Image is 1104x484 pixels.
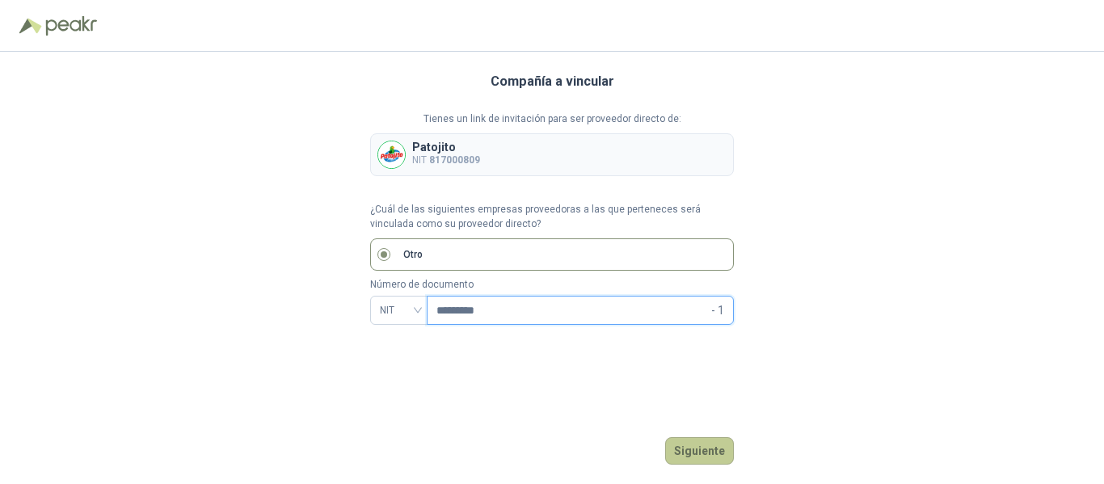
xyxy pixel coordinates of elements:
p: Tienes un link de invitación para ser proveedor directo de: [370,112,734,127]
p: Otro [403,247,423,263]
img: Logo [19,18,42,34]
p: Número de documento [370,277,734,293]
span: NIT [380,298,418,322]
button: Siguiente [665,437,734,465]
p: Patojito [412,141,480,153]
h3: Compañía a vincular [491,71,614,92]
img: Peakr [45,16,97,36]
span: - 1 [711,297,724,324]
b: 817000809 [429,154,480,166]
p: ¿Cuál de las siguientes empresas proveedoras a las que perteneces será vinculada como su proveedo... [370,202,734,233]
p: NIT [412,153,480,168]
img: Company Logo [378,141,405,168]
